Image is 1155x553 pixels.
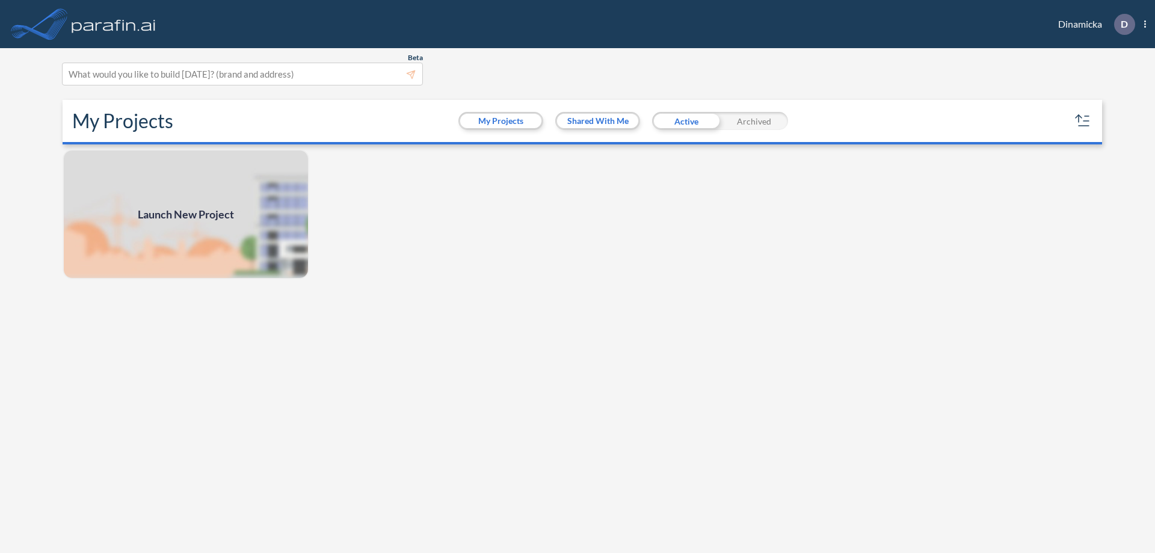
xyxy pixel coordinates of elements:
[557,114,638,128] button: Shared With Me
[138,206,234,223] span: Launch New Project
[69,12,158,36] img: logo
[63,149,309,279] a: Launch New Project
[63,149,309,279] img: add
[408,53,423,63] span: Beta
[460,114,541,128] button: My Projects
[1040,14,1146,35] div: Dinamicka
[72,110,173,132] h2: My Projects
[720,112,788,130] div: Archived
[652,112,720,130] div: Active
[1073,111,1092,131] button: sort
[1121,19,1128,29] p: D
